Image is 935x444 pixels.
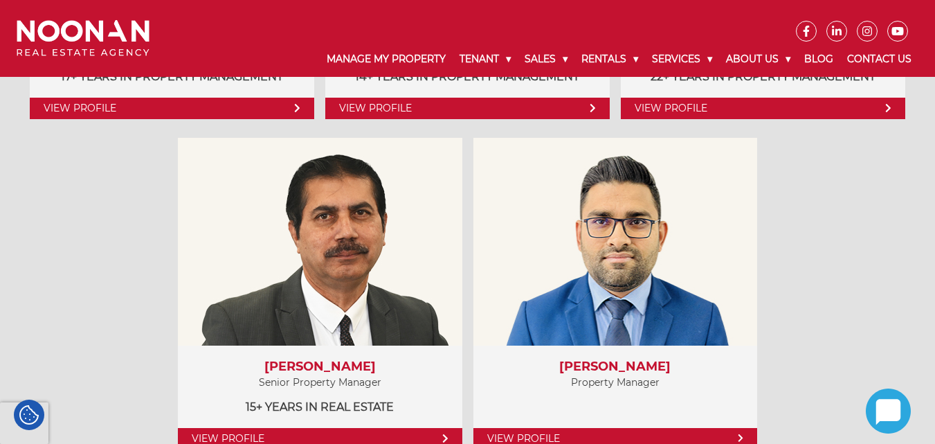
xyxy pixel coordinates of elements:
[320,42,453,77] a: Manage My Property
[192,359,448,375] h3: [PERSON_NAME]
[518,42,574,77] a: Sales
[840,42,918,77] a: Contact Us
[797,42,840,77] a: Blog
[30,98,314,119] a: View Profile
[645,42,719,77] a: Services
[453,42,518,77] a: Tenant
[487,359,744,375] h3: [PERSON_NAME]
[574,42,645,77] a: Rentals
[192,398,448,416] p: 15+ years in Real Estate
[192,374,448,391] p: Senior Property Manager
[719,42,797,77] a: About Us
[325,98,610,119] a: View Profile
[621,98,905,119] a: View Profile
[14,400,44,430] div: Cookie Settings
[487,374,744,391] p: Property Manager
[17,20,149,57] img: Noonan Real Estate Agency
